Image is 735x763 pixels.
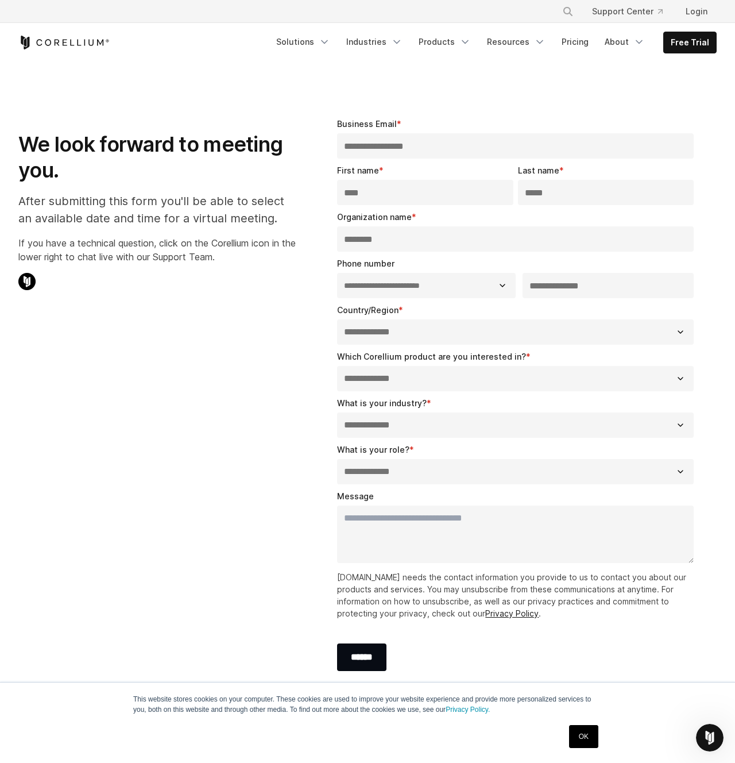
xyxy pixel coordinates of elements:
[337,571,698,619] p: [DOMAIN_NAME] needs the contact information you provide to us to contact you about our products a...
[480,32,552,52] a: Resources
[696,724,724,752] iframe: Intercom live chat
[18,192,296,227] p: After submitting this form you'll be able to select an available date and time for a virtual meet...
[558,1,578,22] button: Search
[269,32,337,52] a: Solutions
[337,212,412,222] span: Organization name
[518,165,559,175] span: Last name
[485,608,539,618] a: Privacy Policy
[569,725,598,748] a: OK
[337,165,379,175] span: First name
[18,236,296,264] p: If you have a technical question, click on the Corellium icon in the lower right to chat live wit...
[446,706,490,714] a: Privacy Policy.
[337,491,374,501] span: Message
[598,32,652,52] a: About
[337,119,397,129] span: Business Email
[18,36,110,49] a: Corellium Home
[18,273,36,290] img: Corellium Chat Icon
[337,398,427,408] span: What is your industry?
[269,32,717,53] div: Navigation Menu
[664,32,716,53] a: Free Trial
[337,259,394,268] span: Phone number
[548,1,717,22] div: Navigation Menu
[337,305,399,315] span: Country/Region
[339,32,409,52] a: Industries
[337,352,526,361] span: Which Corellium product are you interested in?
[676,1,717,22] a: Login
[412,32,478,52] a: Products
[337,445,409,454] span: What is your role?
[583,1,672,22] a: Support Center
[133,694,602,715] p: This website stores cookies on your computer. These cookies are used to improve your website expe...
[555,32,595,52] a: Pricing
[18,132,296,183] h1: We look forward to meeting you.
